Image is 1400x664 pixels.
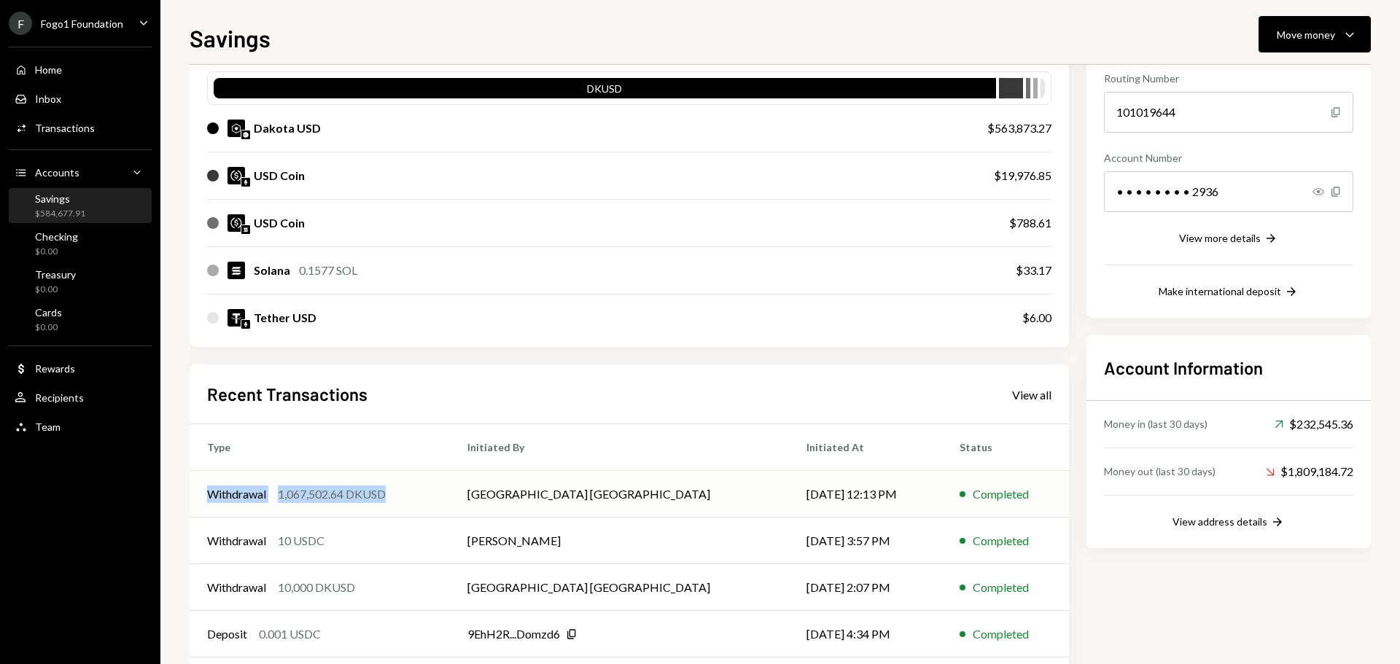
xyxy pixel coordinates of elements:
[9,114,152,141] a: Transactions
[450,424,789,471] th: Initiated By
[35,192,85,205] div: Savings
[450,517,789,564] td: [PERSON_NAME]
[207,579,266,596] div: Withdrawal
[1104,356,1353,380] h2: Account Information
[973,625,1029,643] div: Completed
[9,12,32,35] div: F
[789,611,942,657] td: [DATE] 4:34 PM
[1012,386,1051,402] a: View all
[1159,284,1299,300] button: Make international deposit
[35,284,76,296] div: $0.00
[207,382,367,406] h2: Recent Transactions
[35,208,85,220] div: $584,677.91
[9,264,152,299] a: Treasury$0.00
[299,262,357,279] div: 0.1577 SOL
[973,532,1029,550] div: Completed
[278,485,386,503] div: 1,067,502.64 DKUSD
[1012,388,1051,402] div: View all
[1016,262,1051,279] div: $33.17
[35,166,79,179] div: Accounts
[254,262,290,279] div: Solana
[35,122,95,134] div: Transactions
[973,485,1029,503] div: Completed
[35,321,62,334] div: $0.00
[994,167,1051,184] div: $19,976.85
[1104,150,1353,165] div: Account Number
[1104,171,1353,212] div: • • • • • • • • 2936
[987,120,1051,137] div: $563,873.27
[207,532,266,550] div: Withdrawal
[254,214,305,232] div: USD Coin
[1104,92,1353,133] div: 101019644
[450,564,789,611] td: [GEOGRAPHIC_DATA] [GEOGRAPHIC_DATA]
[1277,27,1335,42] div: Move money
[9,56,152,82] a: Home
[1172,515,1285,531] button: View address details
[973,579,1029,596] div: Completed
[35,421,61,433] div: Team
[1009,214,1051,232] div: $788.61
[254,167,305,184] div: USD Coin
[9,226,152,261] a: Checking$0.00
[259,625,321,643] div: 0.001 USDC
[1104,464,1216,479] div: Money out (last 30 days)
[241,130,250,139] img: base-mainnet
[41,17,123,30] div: Fogo1 Foundation
[789,517,942,564] td: [DATE] 3:57 PM
[467,625,560,643] div: 9EhH2R...Domzd6
[227,214,245,232] img: USDC
[227,262,245,279] img: SOL
[9,302,152,337] a: Cards$0.00
[35,63,62,76] div: Home
[227,309,245,327] img: USDT
[207,625,247,643] div: Deposit
[227,167,245,184] img: USDC
[1179,232,1261,244] div: View more details
[9,188,152,223] a: Savings$584,677.91
[1179,231,1278,247] button: View more details
[35,306,62,319] div: Cards
[9,355,152,381] a: Rewards
[9,384,152,410] a: Recipients
[9,413,152,440] a: Team
[35,93,61,105] div: Inbox
[278,532,324,550] div: 10 USDC
[450,471,789,517] td: [GEOGRAPHIC_DATA] [GEOGRAPHIC_DATA]
[35,230,78,243] div: Checking
[1104,416,1207,431] div: Money in (last 30 days)
[35,391,84,404] div: Recipients
[207,485,266,503] div: Withdrawal
[1172,515,1267,528] div: View address details
[789,424,942,471] th: Initiated At
[35,268,76,281] div: Treasury
[241,320,250,329] img: ethereum-mainnet
[190,23,271,52] h1: Savings
[241,225,250,234] img: solana-mainnet
[1022,309,1051,327] div: $6.00
[214,81,996,101] div: DKUSD
[241,178,250,187] img: ethereum-mainnet
[789,471,942,517] td: [DATE] 12:13 PM
[254,309,316,327] div: Tether USD
[942,424,1069,471] th: Status
[227,120,245,137] img: DKUSD
[254,120,321,137] div: Dakota USD
[1275,415,1353,433] div: $232,545.36
[9,85,152,112] a: Inbox
[278,579,355,596] div: 10,000 DKUSD
[190,424,450,471] th: Type
[35,362,75,375] div: Rewards
[9,159,152,185] a: Accounts
[1266,463,1353,480] div: $1,809,184.72
[35,246,78,258] div: $0.00
[1159,285,1281,297] div: Make international deposit
[1259,16,1371,52] button: Move money
[789,564,942,611] td: [DATE] 2:07 PM
[1104,71,1353,86] div: Routing Number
